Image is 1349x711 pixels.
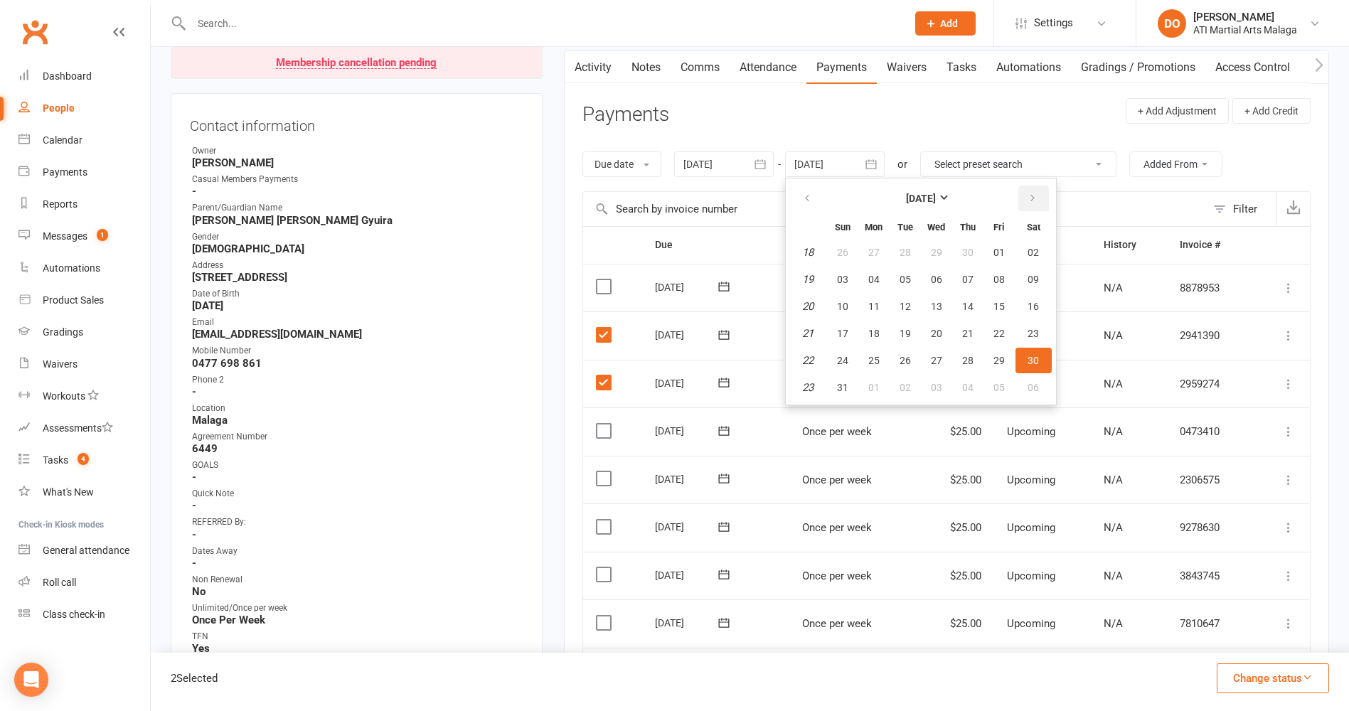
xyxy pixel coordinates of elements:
div: Open Intercom Messenger [14,663,48,697]
button: 04 [953,375,983,400]
div: Automations [43,262,100,274]
span: N/A [1104,282,1123,294]
small: Friday [993,222,1004,232]
td: 0473410 [1167,407,1254,456]
small: Monday [865,222,883,232]
a: Gradings [18,316,150,348]
span: 12 [900,301,911,312]
span: 20 [931,328,942,339]
button: 03 [922,375,951,400]
div: Gender [192,230,523,244]
a: Payments [806,51,877,84]
span: 11 [868,301,880,312]
small: Sunday [835,222,851,232]
a: Waivers [18,348,150,380]
div: Mobile Number [192,344,523,358]
h3: Contact information [190,112,523,134]
button: 06 [1015,375,1052,400]
span: 17 [837,328,848,339]
button: 05 [984,375,1014,400]
span: Upcoming [1007,474,1055,486]
a: Attendance [730,51,806,84]
span: N/A [1104,570,1123,582]
div: [DATE] [655,515,720,538]
a: Notes [622,51,671,84]
div: Non Renewal [192,573,523,587]
span: 04 [962,382,974,393]
div: [DATE] [655,324,720,346]
button: 11 [859,294,889,319]
button: 30 [1015,348,1052,373]
span: 19 [900,328,911,339]
div: Payments [43,166,87,178]
div: What's New [43,486,94,498]
span: 21 [962,328,974,339]
button: 17 [828,321,858,346]
strong: Yes [192,642,523,655]
div: Email [192,316,523,329]
span: 26 [900,355,911,366]
span: Upcoming [1007,570,1055,582]
strong: 0477 698 861 [192,357,523,370]
span: 04 [868,274,880,285]
span: 09 [1028,274,1039,285]
div: Gradings [43,326,83,338]
td: $25.00 [914,407,994,456]
div: Roll call [43,577,76,588]
span: 05 [993,382,1005,393]
button: 12 [890,294,920,319]
div: Location [192,402,523,415]
span: 22 [993,328,1005,339]
a: Gradings / Promotions [1071,51,1205,84]
td: 3843745 [1167,552,1254,600]
button: 29 [922,240,951,265]
div: Phone 2 [192,373,523,387]
a: Class kiosk mode [18,599,150,631]
div: or [897,156,907,173]
td: 2959274 [1167,360,1254,408]
div: Date of Birth [192,287,523,301]
button: 19 [890,321,920,346]
span: 26 [837,247,848,258]
span: N/A [1104,425,1123,438]
div: [DATE] [655,276,720,298]
td: $25.00 [914,648,994,696]
strong: - [192,499,523,512]
button: 07 [953,267,983,292]
strong: - [192,385,523,398]
span: 27 [868,247,880,258]
strong: Once Per Week [192,614,523,626]
span: 02 [1028,247,1039,258]
span: 01 [993,247,1005,258]
strong: [PERSON_NAME] [192,156,523,169]
small: Thursday [960,222,976,232]
button: 27 [859,240,889,265]
div: Tasks [43,454,68,466]
input: Search by invoice number [583,192,1206,226]
div: Dashboard [43,70,92,82]
span: 16 [1028,301,1039,312]
strong: [DATE] [906,193,936,204]
a: Assessments [18,412,150,444]
a: Roll call [18,567,150,599]
a: Comms [671,51,730,84]
strong: No [192,585,523,598]
span: N/A [1104,474,1123,486]
td: 8878953 [1167,264,1254,312]
input: Search... [187,14,897,33]
button: 18 [859,321,889,346]
div: [DATE] [655,372,720,394]
div: Reports [43,198,78,210]
div: People [43,102,75,114]
button: 04 [859,267,889,292]
span: Once per week [802,425,872,438]
div: Workouts [43,390,85,402]
div: GOALS [192,459,523,472]
strong: [PERSON_NAME] [PERSON_NAME] Gyuira [192,214,523,227]
span: Selected [176,672,218,685]
button: 09 [1015,267,1052,292]
td: $25.00 [914,552,994,600]
span: Once per week [802,521,872,534]
span: 05 [900,274,911,285]
span: 29 [931,247,942,258]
